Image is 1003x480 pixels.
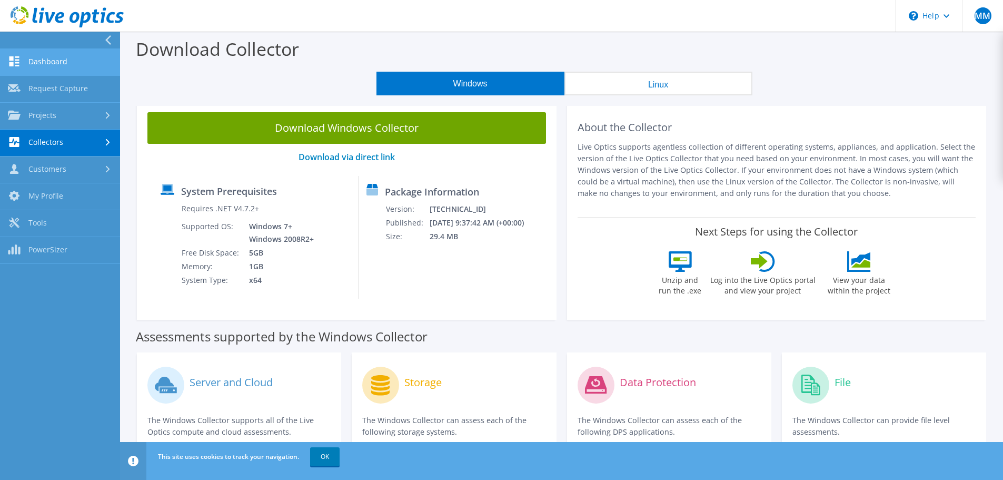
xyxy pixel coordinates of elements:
a: OK [310,447,340,466]
td: Size: [385,230,429,243]
label: Unzip and run the .exe [656,272,704,296]
label: Package Information [385,187,479,197]
td: Memory: [181,260,241,273]
td: [DATE] 9:37:42 AM (+00:00) [429,216,538,230]
td: [TECHNICAL_ID] [429,202,538,216]
span: This site uses cookies to track your navigation. [158,452,299,461]
p: The Windows Collector supports all of the Live Optics compute and cloud assessments. [147,415,331,438]
label: View your data within the project [821,272,897,296]
label: Data Protection [620,377,696,388]
td: x64 [241,273,316,287]
td: Windows 7+ Windows 2008R2+ [241,220,316,246]
td: Free Disk Space: [181,246,241,260]
button: Linux [564,72,752,95]
p: The Windows Collector can provide file level assessments. [792,415,976,438]
td: Version: [385,202,429,216]
td: Published: [385,216,429,230]
a: Download Windows Collector [147,112,546,144]
td: 29.4 MB [429,230,538,243]
label: Storage [404,377,442,388]
svg: \n [909,11,918,21]
td: 5GB [241,246,316,260]
td: Supported OS: [181,220,241,246]
span: MM [975,7,991,24]
label: Assessments supported by the Windows Collector [136,331,428,342]
button: Windows [376,72,564,95]
label: Download Collector [136,37,299,61]
label: Requires .NET V4.7.2+ [182,203,259,214]
td: System Type: [181,273,241,287]
p: The Windows Collector can assess each of the following DPS applications. [578,415,761,438]
label: Next Steps for using the Collector [695,226,858,238]
label: System Prerequisites [181,186,277,197]
h2: About the Collector [578,121,976,134]
label: File [835,377,851,388]
label: Log into the Live Optics portal and view your project [710,272,816,296]
label: Server and Cloud [190,377,273,388]
a: Download via direct link [299,151,395,163]
p: Live Optics supports agentless collection of different operating systems, appliances, and applica... [578,141,976,199]
td: 1GB [241,260,316,273]
p: The Windows Collector can assess each of the following storage systems. [362,415,545,438]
